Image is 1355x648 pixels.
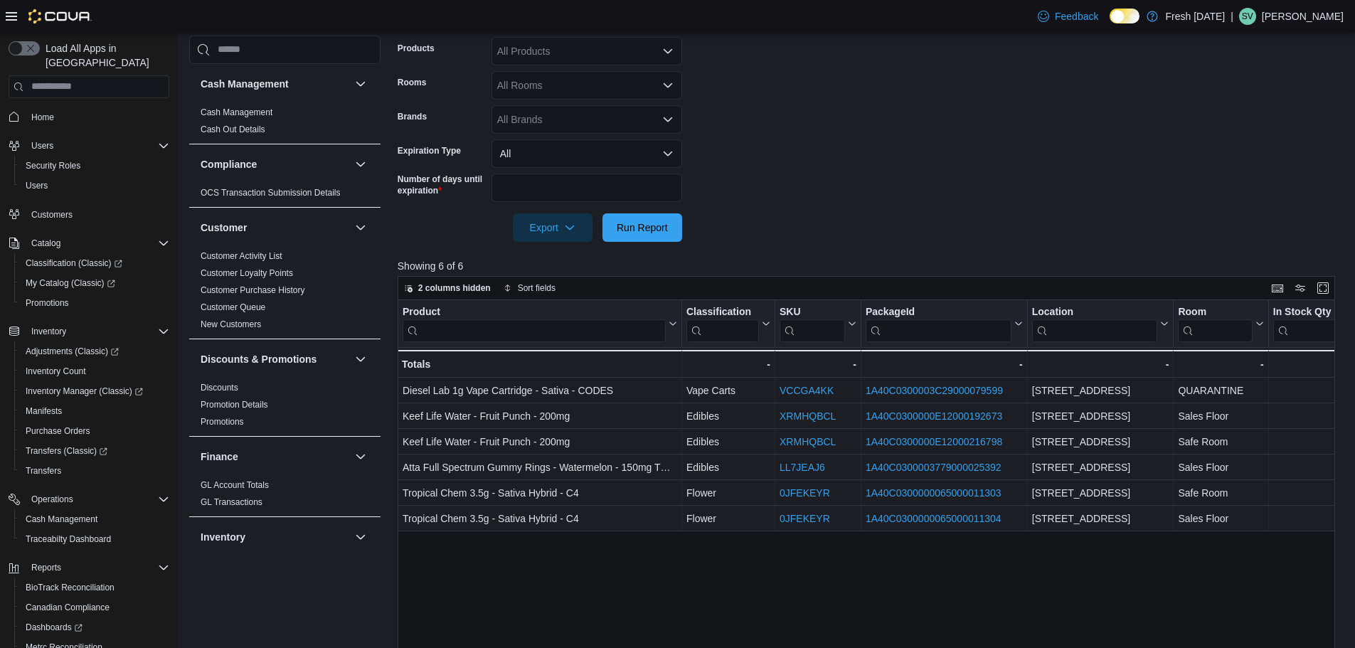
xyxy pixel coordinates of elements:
span: Promotions [201,416,244,427]
span: Dashboards [20,619,169,636]
a: Customers [26,206,78,223]
button: Purchase Orders [14,421,175,441]
div: 91 [1273,356,1351,373]
div: 1 [1273,408,1351,425]
div: Product [403,305,666,341]
button: 2 columns hidden [398,280,496,297]
a: Traceabilty Dashboard [20,531,117,548]
span: New Customers [201,319,261,330]
button: Keyboard shortcuts [1269,280,1286,297]
div: Steve Volz [1239,8,1256,25]
span: Sort fields [518,282,556,294]
button: Product [403,305,677,341]
span: BioTrack Reconciliation [20,579,169,596]
a: Promotion Details [201,400,268,410]
div: [STREET_ADDRESS] [1032,408,1169,425]
div: 10 [1273,510,1351,527]
button: Compliance [352,156,369,173]
span: Purchase Orders [26,425,90,437]
div: Location [1032,305,1158,319]
a: GL Account Totals [201,480,269,490]
div: 8 [1273,484,1351,501]
a: GL Transactions [201,497,262,507]
div: Package URL [866,305,1011,341]
h3: Inventory [201,530,245,544]
button: Inventory [3,322,175,341]
div: 29 [1273,382,1351,399]
div: Keef Life Water - Fruit Punch - 200mg [403,408,677,425]
button: PackageId [866,305,1023,341]
div: 19 [1273,459,1351,476]
button: Open list of options [662,46,674,57]
div: Vape Carts [686,382,770,399]
span: Home [31,112,54,123]
a: Inventory Count [20,363,92,380]
span: Users [26,180,48,191]
div: - [1178,356,1263,373]
div: - [780,356,856,373]
span: Inventory Manager (Classic) [26,386,143,397]
span: Traceabilty Dashboard [26,533,111,545]
button: Customers [3,204,175,225]
span: My Catalog (Classic) [20,275,169,292]
a: Customer Loyalty Points [201,268,293,278]
label: Rooms [398,77,427,88]
a: Transfers (Classic) [20,442,113,460]
div: Safe Room [1178,484,1263,501]
span: Manifests [26,405,62,417]
button: Reports [26,559,67,576]
span: Catalog [26,235,169,252]
a: Inventory Manager (Classic) [14,381,175,401]
span: Inventory Count [26,366,86,377]
div: [STREET_ADDRESS] [1032,382,1169,399]
button: Display options [1292,280,1309,297]
div: Totals [402,356,677,373]
a: 1A40C0300000065000011303 [866,487,1001,499]
div: Classification [686,305,759,341]
button: Security Roles [14,156,175,176]
span: Transfers [20,462,169,479]
span: Operations [31,494,73,505]
span: GL Transactions [201,496,262,508]
div: Safe Room [1178,433,1263,450]
a: Canadian Compliance [20,599,115,616]
div: Tropical Chem 3.5g - Sativa Hybrid - C4 [403,484,677,501]
a: LL7JEAJ6 [780,462,825,473]
span: Promotion Details [201,399,268,410]
span: Reports [26,559,169,576]
span: SV [1242,8,1253,25]
a: Cash Out Details [201,124,265,134]
a: VCCGA4KK [780,385,834,396]
button: SKU [780,305,856,341]
a: Transfers (Classic) [14,441,175,461]
a: Customer Activity List [201,251,282,261]
button: Export [513,213,593,242]
button: Traceabilty Dashboard [14,529,175,549]
div: - [866,356,1023,373]
a: XRMHQBCL [780,410,836,422]
span: Customers [31,209,73,221]
span: Operations [26,491,169,508]
span: Classification (Classic) [20,255,169,272]
button: Home [3,107,175,127]
span: Canadian Compliance [20,599,169,616]
div: - [686,356,770,373]
button: Catalog [3,233,175,253]
button: Cash Management [201,77,349,91]
span: Transfers [26,465,61,477]
div: In Stock Qty [1273,305,1339,319]
a: Manifests [20,403,68,420]
button: Classification [686,305,770,341]
span: Customer Loyalty Points [201,267,293,279]
button: Inventory [352,529,369,546]
div: [STREET_ADDRESS] [1032,510,1169,527]
span: Transfers (Classic) [26,445,107,457]
span: Dashboards [26,622,83,633]
a: 0JFEKEYR [780,513,830,524]
button: Operations [3,489,175,509]
span: Users [20,177,169,194]
a: Dashboards [14,617,175,637]
a: Promotions [201,417,244,427]
button: Finance [352,448,369,465]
